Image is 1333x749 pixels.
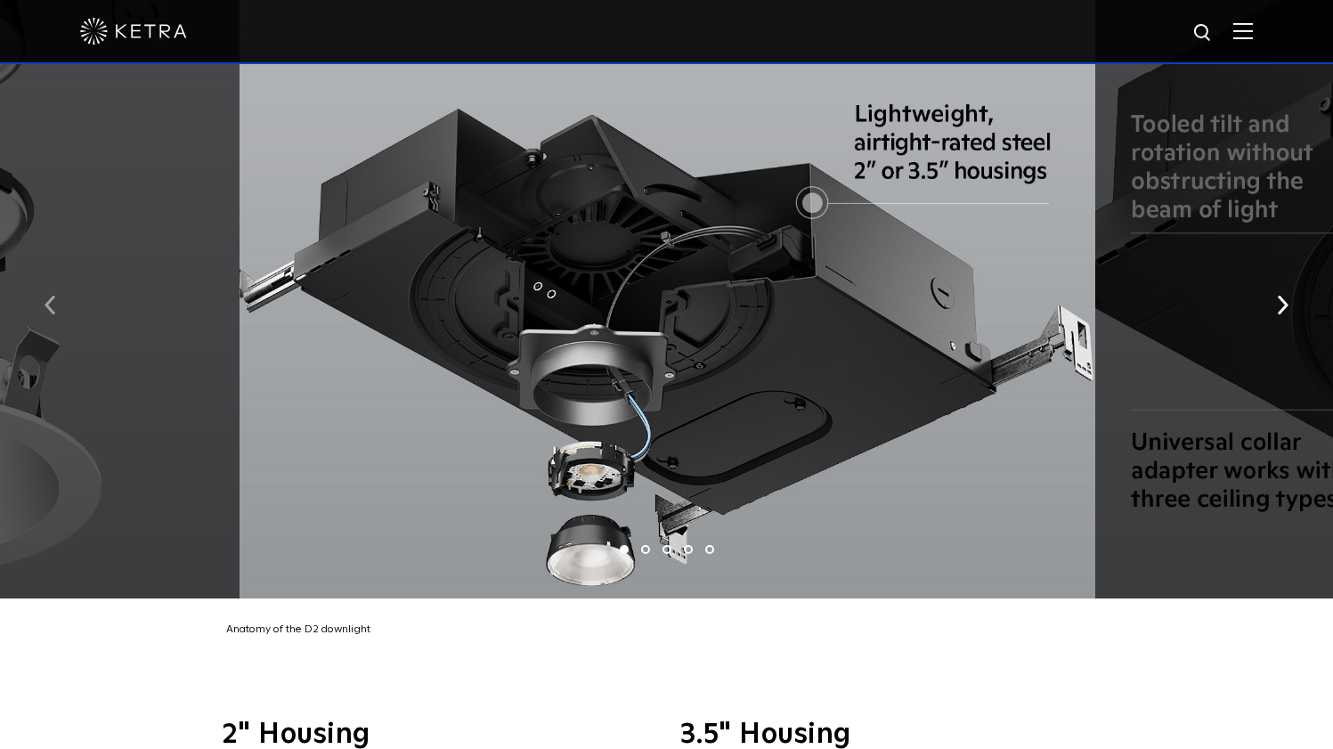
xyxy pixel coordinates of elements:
img: ketra-logo-2019-white [80,18,187,45]
h3: 2" Housing [222,721,654,749]
img: arrow-right-black.svg [1277,295,1288,314]
img: Hamburger%20Nav.svg [1233,22,1253,39]
div: Anatomy of the D2 downlight [208,621,1134,640]
img: search icon [1192,22,1215,45]
h3: 3.5" Housing [680,721,1112,749]
img: arrow-left-black.svg [45,295,56,314]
